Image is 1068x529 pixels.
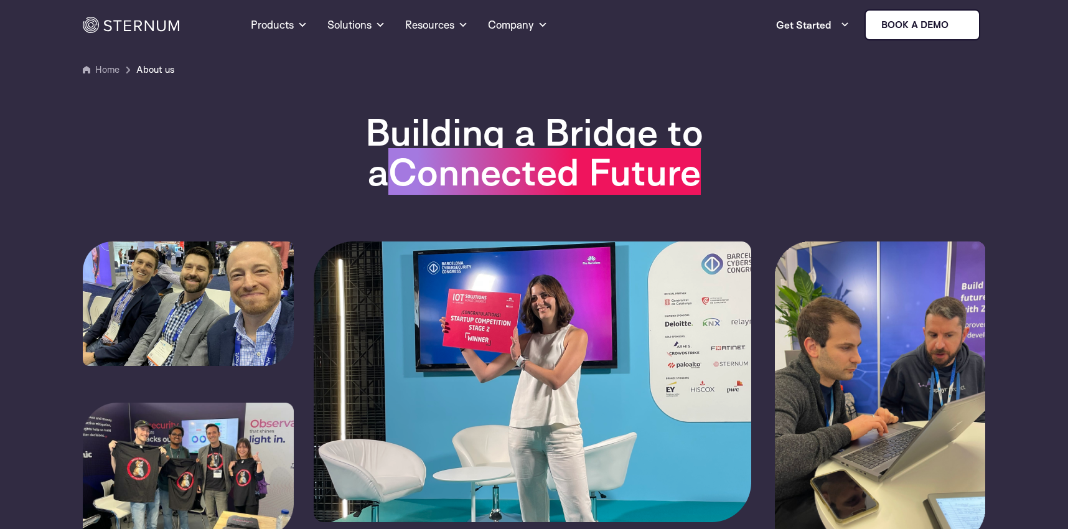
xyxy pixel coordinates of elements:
a: Home [95,63,119,75]
a: Products [251,2,307,47]
span: About us [136,62,174,77]
a: Book a demo [864,9,980,40]
span: Connected Future [388,148,701,195]
a: Get Started [776,12,850,37]
a: Company [488,2,548,47]
img: sternum iot [953,20,963,30]
a: Resources [405,2,468,47]
a: Solutions [327,2,385,47]
h1: Building a Bridge to a [293,112,775,192]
